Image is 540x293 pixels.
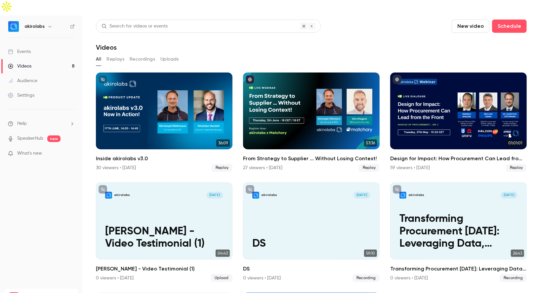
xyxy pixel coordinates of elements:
[390,73,527,172] a: 01:01:01Design for Impact: How Procurement Can Lead from the Front59 viewers • [DATE]Replay
[96,182,232,282] li: Elouise Epstein - Video Testimonial (1)
[8,21,19,32] img: akirolabs
[216,139,230,147] span: 36:09
[452,20,489,33] button: New video
[114,193,130,197] p: akirolabs
[243,182,380,282] li: DS
[399,213,518,250] p: Transforming Procurement [DATE]: Leveraging Data, Market Intelligence & AI for Strategic Category...
[130,54,155,65] button: Recordings
[96,165,136,171] div: 30 viewers • [DATE]
[96,155,232,163] h2: Inside akirolabs v3.0
[211,274,232,282] span: Upload
[96,275,134,281] div: 0 viewers • [DATE]
[8,77,37,84] div: Audience
[106,54,124,65] button: Replays
[243,73,380,172] a: 57:36From Strategy to Supplier ... Without Losing Context!27 viewers • [DATE]Replay
[506,139,524,147] span: 01:01:01
[364,250,377,257] span: 59:10
[17,120,27,127] span: Help
[511,250,524,257] span: 26:43
[8,48,31,55] div: Events
[8,63,31,70] div: Videos
[390,182,527,282] a: Transforming Procurement Today: Leveraging Data, Market Intelligence & AI for Strategic Category ...
[47,135,61,142] span: new
[105,225,223,250] p: [PERSON_NAME] - Video Testimonial (1)
[393,185,401,194] button: unpublished
[96,73,232,172] li: Inside akirolabs v3.0
[246,75,254,84] button: published
[492,20,527,33] button: Schedule
[96,265,232,273] h2: [PERSON_NAME] - Video Testimonial (1)
[243,182,380,282] a: DSakirolabs[DATE]DS59:10DS0 viewers • [DATE]Recording
[364,139,377,147] span: 57:36
[67,151,75,157] iframe: Noticeable Trigger
[390,155,527,163] h2: Design for Impact: How Procurement Can Lead from the Front
[393,75,401,84] button: published
[390,165,430,171] div: 59 viewers • [DATE]
[96,54,101,65] button: All
[102,23,168,30] div: Search for videos or events
[99,185,107,194] button: unpublished
[506,164,527,172] span: Replay
[353,274,380,282] span: Recording
[160,54,179,65] button: Uploads
[24,23,45,30] h6: akirolabs
[105,192,112,199] img: Elouise Epstein - Video Testimonial (1)
[243,155,380,163] h2: From Strategy to Supplier ... Without Losing Context!
[8,92,34,99] div: Settings
[359,164,380,172] span: Replay
[99,75,107,84] button: unpublished
[252,238,370,250] p: DS
[399,192,406,199] img: Transforming Procurement Today: Leveraging Data, Market Intelligence & AI for Strategic Category ...
[261,193,277,197] p: akirolabs
[96,182,232,282] a: Elouise Epstein - Video Testimonial (1)akirolabs[DATE][PERSON_NAME] - Video Testimonial (1)04:43[...
[390,275,428,281] div: 0 viewers • [DATE]
[246,185,254,194] button: unpublished
[243,165,282,171] div: 27 viewers • [DATE]
[408,193,424,197] p: akirolabs
[500,274,527,282] span: Recording
[501,192,518,199] span: [DATE]
[17,150,42,157] span: What's new
[390,73,527,172] li: Design for Impact: How Procurement Can Lead from the Front
[96,73,232,172] a: 36:09Inside akirolabs v3.030 viewers • [DATE]Replay
[8,120,75,127] li: help-dropdown-opener
[216,250,230,257] span: 04:43
[17,135,43,142] a: SpeakerHub
[353,192,370,199] span: [DATE]
[96,43,117,51] h1: Videos
[206,192,223,199] span: [DATE]
[390,265,527,273] h2: Transforming Procurement [DATE]: Leveraging Data, Market Intelligence & AI for Strategic Category...
[243,275,281,281] div: 0 viewers • [DATE]
[212,164,232,172] span: Replay
[252,192,259,199] img: DS
[243,73,380,172] li: From Strategy to Supplier ... Without Losing Context!
[243,265,380,273] h2: DS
